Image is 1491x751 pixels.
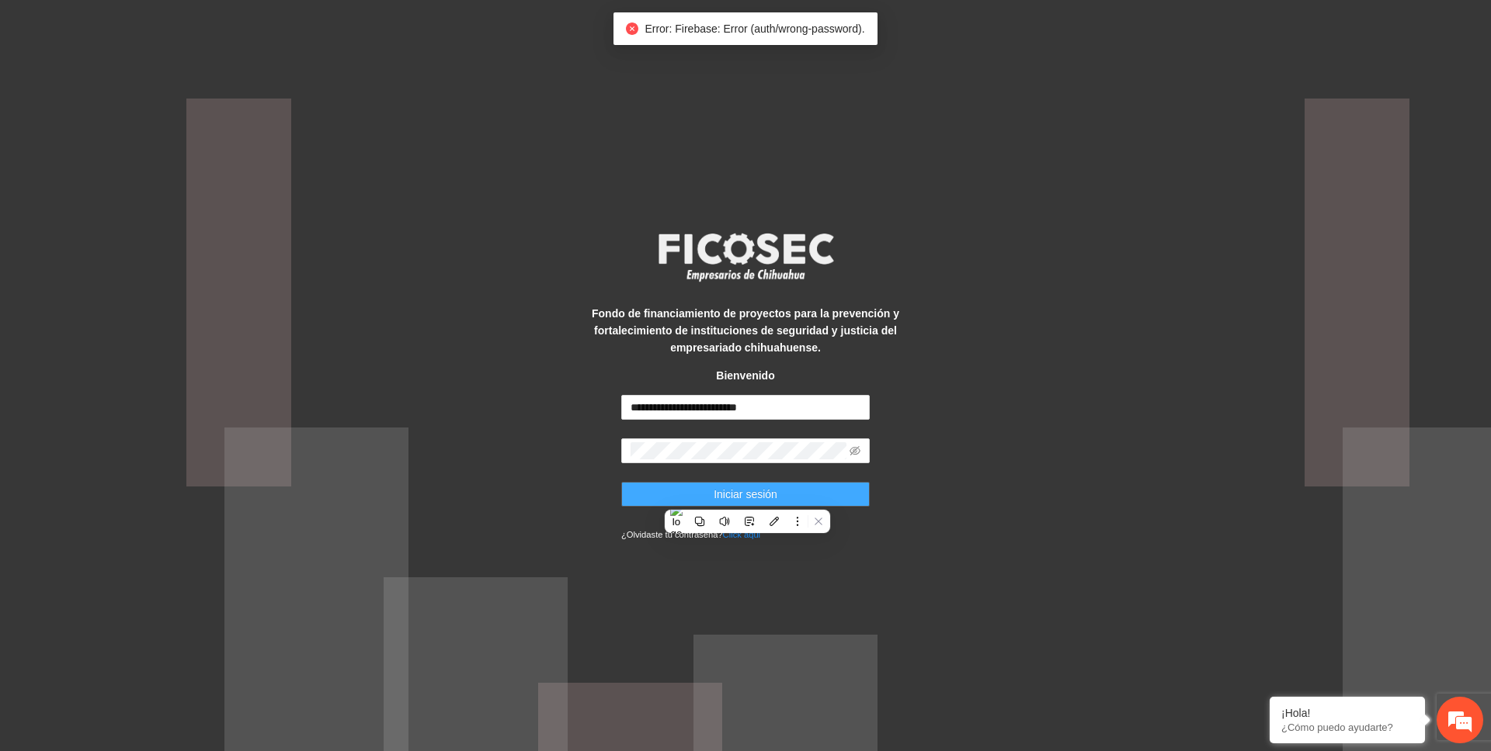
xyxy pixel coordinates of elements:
[621,530,760,539] small: ¿Olvidaste tu contraseña?
[723,530,761,539] a: Click aqui
[626,22,638,35] span: close-circle
[645,22,864,35] span: Error: Firebase: Error (auth/wrong-password).
[1281,707,1413,719] div: ¡Hola!
[716,369,774,382] strong: Bienvenido
[648,228,843,286] img: logo
[592,307,899,354] strong: Fondo de financiamiento de proyectos para la prevención y fortalecimiento de instituciones de seg...
[1281,722,1413,733] p: ¿Cómo puedo ayudarte?
[850,445,860,456] span: eye-invisible
[714,486,777,503] span: Iniciar sesión
[621,482,870,507] button: Iniciar sesión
